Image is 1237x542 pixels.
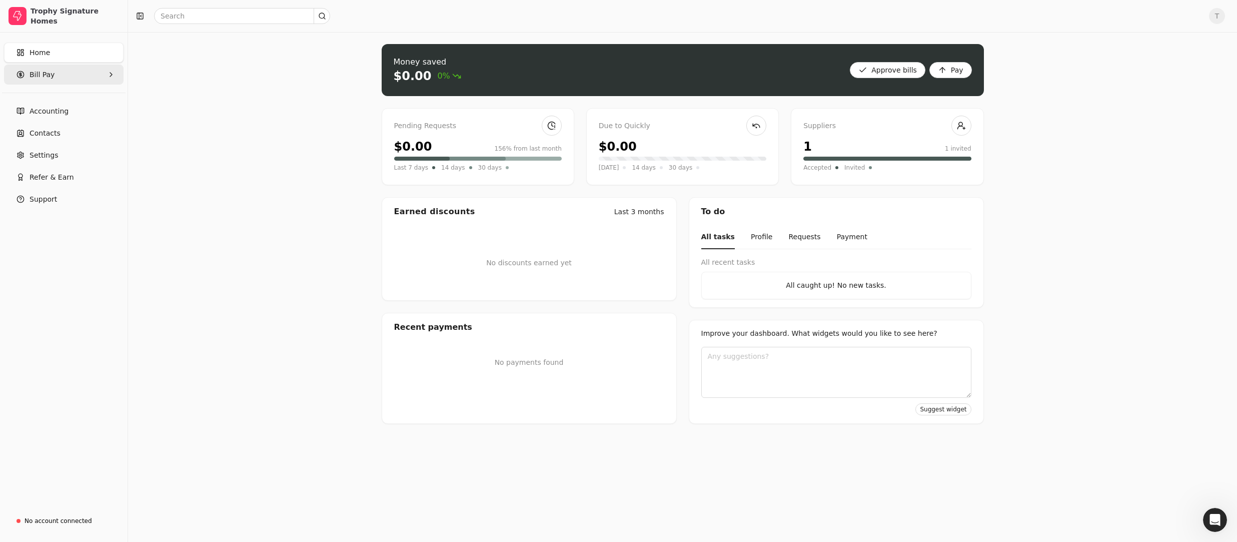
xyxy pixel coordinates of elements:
[710,280,963,291] div: All caught up! No new tasks.
[689,198,983,226] div: To do
[394,121,562,132] div: Pending Requests
[4,43,124,63] a: Home
[30,172,74,183] span: Refer & Earn
[701,328,971,339] div: Improve your dashboard. What widgets would you like to see here?
[803,138,812,156] div: 1
[495,144,562,153] div: 156% from last month
[478,163,502,173] span: 30 days
[945,144,971,153] div: 1 invited
[394,138,432,156] div: $0.00
[803,163,831,173] span: Accepted
[751,226,773,249] button: Profile
[929,62,972,78] button: Pay
[30,106,69,117] span: Accounting
[4,145,124,165] a: Settings
[850,62,925,78] button: Approve bills
[4,512,124,530] a: No account connected
[788,226,820,249] button: Requests
[701,226,735,249] button: All tasks
[25,516,92,525] div: No account connected
[4,189,124,209] button: Support
[803,121,971,132] div: Suppliers
[599,121,766,132] div: Due to Quickly
[669,163,692,173] span: 30 days
[1203,508,1227,532] iframe: Intercom live chat
[394,206,475,218] div: Earned discounts
[4,167,124,187] button: Refer & Earn
[394,163,429,173] span: Last 7 days
[441,163,465,173] span: 14 days
[486,242,572,284] div: No discounts earned yet
[30,128,61,139] span: Contacts
[154,8,330,24] input: Search
[394,56,461,68] div: Money saved
[4,123,124,143] a: Contacts
[632,163,655,173] span: 14 days
[4,101,124,121] a: Accounting
[30,48,50,58] span: Home
[1209,8,1225,24] button: T
[844,163,865,173] span: Invited
[599,138,637,156] div: $0.00
[394,68,432,84] div: $0.00
[915,403,971,415] button: Suggest widget
[599,163,619,173] span: [DATE]
[437,70,461,82] span: 0%
[382,313,676,341] div: Recent payments
[31,6,119,26] div: Trophy Signature Homes
[30,150,58,161] span: Settings
[837,226,867,249] button: Payment
[394,357,664,368] p: No payments found
[30,70,55,80] span: Bill Pay
[30,194,57,205] span: Support
[614,207,664,217] div: Last 3 months
[4,65,124,85] button: Bill Pay
[701,257,971,268] div: All recent tasks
